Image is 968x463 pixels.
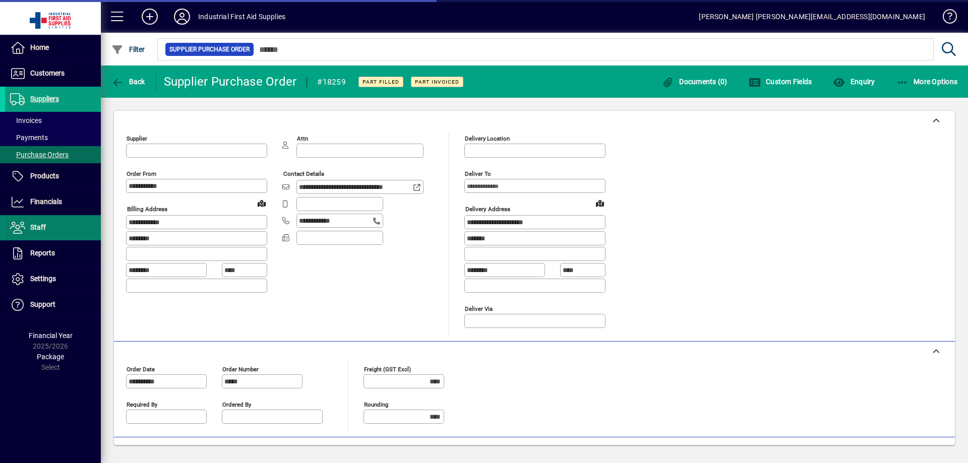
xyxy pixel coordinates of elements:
[127,135,147,142] mat-label: Supplier
[30,43,49,51] span: Home
[111,45,145,53] span: Filter
[364,401,388,408] mat-label: Rounding
[222,365,259,372] mat-label: Order number
[30,249,55,257] span: Reports
[5,215,101,240] a: Staff
[465,135,510,142] mat-label: Delivery Location
[317,74,346,90] div: #18259
[166,8,198,26] button: Profile
[699,9,925,25] div: [PERSON_NAME] [PERSON_NAME][EMAIL_ADDRESS][DOMAIN_NAME]
[127,401,157,408] mat-label: Required by
[127,365,155,372] mat-label: Order date
[935,2,955,35] a: Knowledge Base
[198,9,285,25] div: Industrial First Aid Supplies
[5,35,101,60] a: Home
[297,135,308,142] mat-label: Attn
[830,73,877,91] button: Enquiry
[465,170,491,177] mat-label: Deliver To
[254,195,270,211] a: View on map
[30,172,59,180] span: Products
[169,44,250,54] span: Supplier Purchase Order
[894,73,960,91] button: More Options
[5,146,101,163] a: Purchase Orders
[134,8,166,26] button: Add
[5,189,101,215] a: Financials
[5,129,101,146] a: Payments
[364,365,411,372] mat-label: Freight (GST excl)
[29,332,73,340] span: Financial Year
[415,79,459,85] span: Part Invoiced
[5,61,101,86] a: Customers
[833,78,875,86] span: Enquiry
[465,305,493,312] mat-label: Deliver via
[30,300,55,308] span: Support
[662,78,728,86] span: Documents (0)
[10,151,69,159] span: Purchase Orders
[5,241,101,266] a: Reports
[109,40,148,58] button: Filter
[30,223,46,231] span: Staff
[30,197,62,206] span: Financials
[109,73,148,91] button: Back
[127,170,156,177] mat-label: Order from
[37,353,64,361] span: Package
[592,195,608,211] a: View on map
[164,74,297,90] div: Supplier Purchase Order
[10,116,42,124] span: Invoices
[30,69,65,77] span: Customers
[5,267,101,292] a: Settings
[746,73,815,91] button: Custom Fields
[749,78,812,86] span: Custom Fields
[5,112,101,129] a: Invoices
[30,95,59,103] span: Suppliers
[222,401,251,408] mat-label: Ordered by
[659,73,730,91] button: Documents (0)
[362,79,399,85] span: Part Filled
[5,292,101,317] a: Support
[30,275,56,283] span: Settings
[5,164,101,189] a: Products
[101,73,156,91] app-page-header-button: Back
[10,134,48,142] span: Payments
[896,78,958,86] span: More Options
[111,78,145,86] span: Back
